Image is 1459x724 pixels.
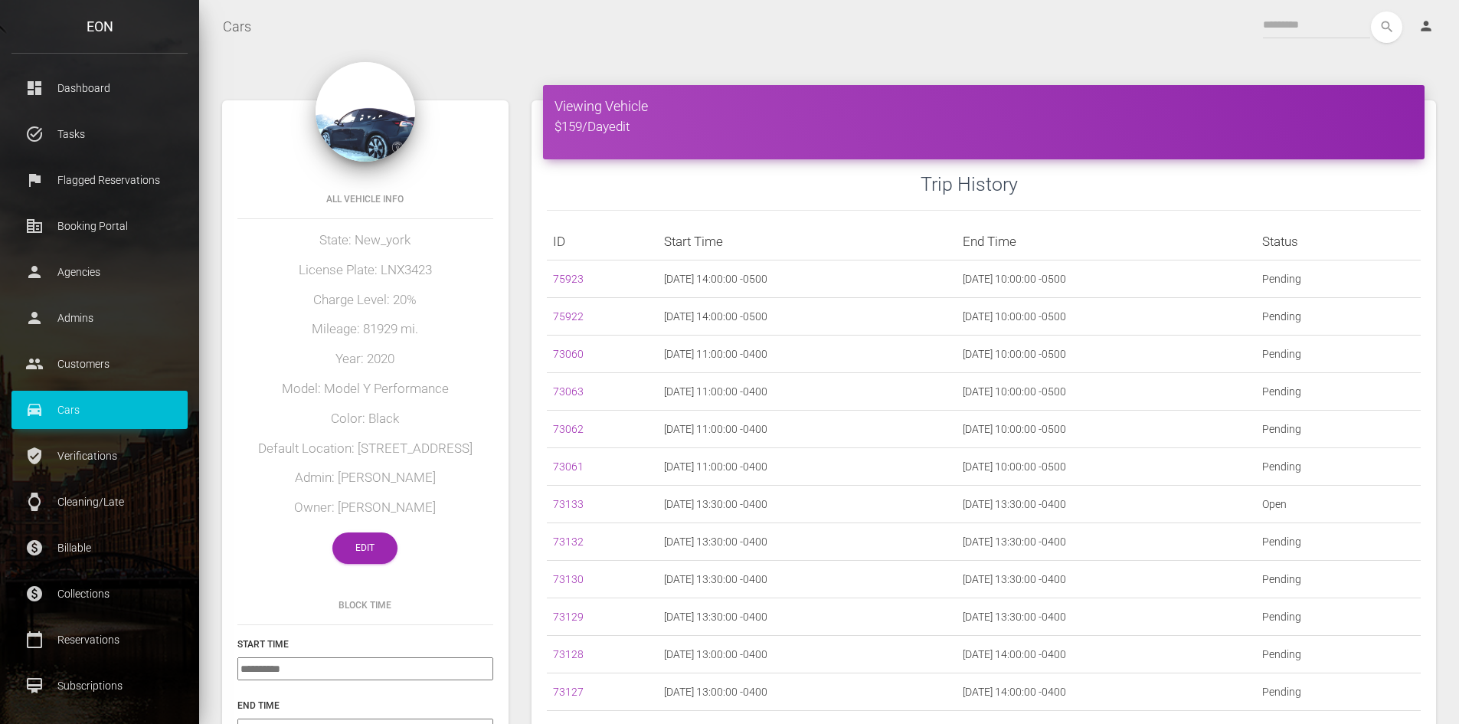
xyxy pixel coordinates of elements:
[553,310,584,323] a: 75922
[1256,636,1421,673] td: Pending
[237,499,493,517] h5: Owner: [PERSON_NAME]
[658,523,957,561] td: [DATE] 13:30:00 -0400
[237,350,493,369] h5: Year: 2020
[11,529,188,567] a: paid Billable
[1256,561,1421,598] td: Pending
[957,673,1256,711] td: [DATE] 14:00:00 -0400
[921,171,1421,198] h3: Trip History
[658,336,957,373] td: [DATE] 11:00:00 -0400
[1256,411,1421,448] td: Pending
[11,207,188,245] a: corporate_fare Booking Portal
[316,62,415,162] img: 141.jpg
[11,345,188,383] a: people Customers
[658,673,957,711] td: [DATE] 13:00:00 -0400
[554,97,1413,116] h4: Viewing Vehicle
[1256,223,1421,260] th: Status
[11,115,188,153] a: task_alt Tasks
[609,119,630,134] a: edit
[1256,673,1421,711] td: Pending
[11,69,188,107] a: dashboard Dashboard
[237,440,493,458] h5: Default Location: [STREET_ADDRESS]
[957,598,1256,636] td: [DATE] 13:30:00 -0400
[237,291,493,310] h5: Charge Level: 20%
[11,299,188,337] a: person Admins
[23,260,176,283] p: Agencies
[23,490,176,513] p: Cleaning/Late
[553,385,584,398] a: 73063
[23,674,176,697] p: Subscriptions
[1256,598,1421,636] td: Pending
[957,448,1256,486] td: [DATE] 10:00:00 -0500
[237,192,493,206] h6: All Vehicle Info
[658,373,957,411] td: [DATE] 11:00:00 -0400
[11,667,188,705] a: card_membership Subscriptions
[553,423,584,435] a: 73062
[553,686,584,698] a: 73127
[23,444,176,467] p: Verifications
[332,532,397,564] a: Edit
[11,161,188,199] a: flag Flagged Reservations
[553,573,584,585] a: 73130
[658,636,957,673] td: [DATE] 13:00:00 -0400
[237,469,493,487] h5: Admin: [PERSON_NAME]
[553,348,584,360] a: 73060
[1256,448,1421,486] td: Pending
[1256,373,1421,411] td: Pending
[554,118,1413,136] h5: $159/Day
[658,223,957,260] th: Start Time
[658,298,957,336] td: [DATE] 14:00:00 -0500
[23,398,176,421] p: Cars
[1256,336,1421,373] td: Pending
[237,320,493,339] h5: Mileage: 81929 mi.
[957,223,1256,260] th: End Time
[11,253,188,291] a: person Agencies
[237,699,493,713] h6: End Time
[23,169,176,192] p: Flagged Reservations
[1407,11,1448,42] a: person
[237,410,493,428] h5: Color: Black
[553,648,584,660] a: 73128
[11,621,188,659] a: calendar_today Reservations
[1418,18,1434,34] i: person
[658,598,957,636] td: [DATE] 13:30:00 -0400
[1256,486,1421,523] td: Open
[957,260,1256,298] td: [DATE] 10:00:00 -0500
[658,561,957,598] td: [DATE] 13:30:00 -0400
[11,391,188,429] a: drive_eta Cars
[23,352,176,375] p: Customers
[237,637,493,651] h6: Start Time
[11,437,188,475] a: verified_user Verifications
[1256,523,1421,561] td: Pending
[237,231,493,250] h5: State: New_york
[23,306,176,329] p: Admins
[23,582,176,605] p: Collections
[658,448,957,486] td: [DATE] 11:00:00 -0400
[23,123,176,146] p: Tasks
[11,483,188,521] a: watch Cleaning/Late
[237,261,493,280] h5: License Plate: LNX3423
[553,498,584,510] a: 73133
[658,486,957,523] td: [DATE] 13:30:00 -0400
[553,460,584,473] a: 73061
[658,411,957,448] td: [DATE] 11:00:00 -0400
[11,575,188,613] a: paid Collections
[23,77,176,100] p: Dashboard
[957,636,1256,673] td: [DATE] 14:00:00 -0400
[23,536,176,559] p: Billable
[553,273,584,285] a: 75923
[658,260,957,298] td: [DATE] 14:00:00 -0500
[1371,11,1402,43] button: search
[957,561,1256,598] td: [DATE] 13:30:00 -0400
[1256,260,1421,298] td: Pending
[237,380,493,398] h5: Model: Model Y Performance
[223,8,251,46] a: Cars
[23,628,176,651] p: Reservations
[547,223,658,260] th: ID
[553,611,584,623] a: 73129
[553,536,584,548] a: 73132
[23,215,176,238] p: Booking Portal
[957,411,1256,448] td: [DATE] 10:00:00 -0500
[957,523,1256,561] td: [DATE] 13:30:00 -0400
[957,373,1256,411] td: [DATE] 10:00:00 -0500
